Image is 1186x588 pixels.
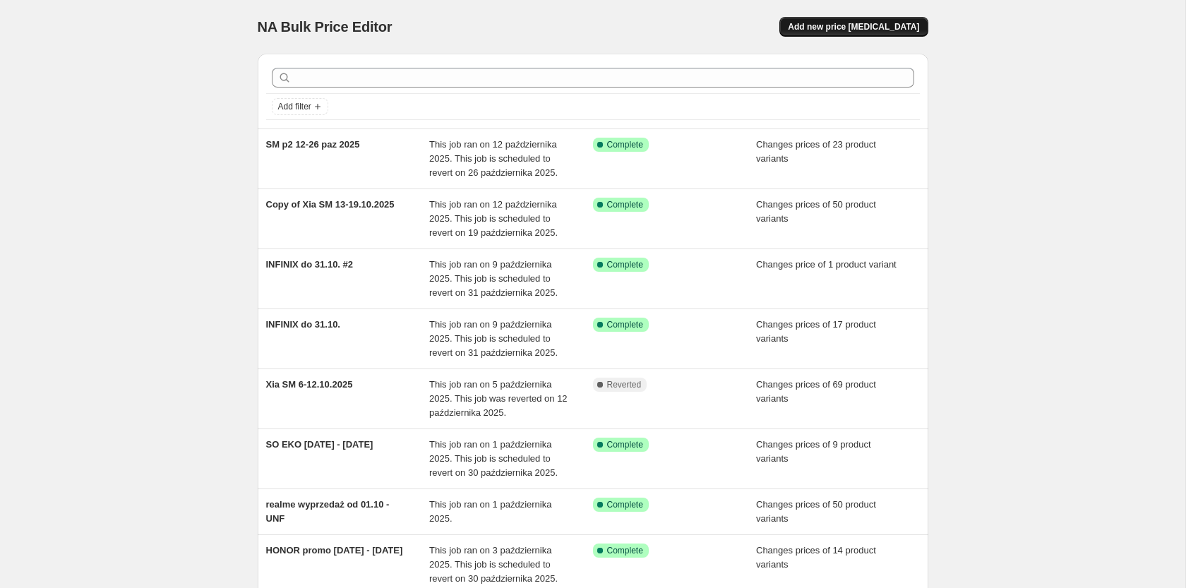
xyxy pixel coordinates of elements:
span: Changes prices of 23 product variants [756,139,876,164]
span: Changes prices of 50 product variants [756,199,876,224]
span: This job ran on 5 października 2025. This job was reverted on 12 października 2025. [429,379,568,418]
span: Changes price of 1 product variant [756,259,897,270]
span: Changes prices of 9 product variants [756,439,871,464]
span: Xia SM 6-12.10.2025 [266,379,353,390]
span: Complete [607,499,643,510]
span: This job ran on 12 października 2025. This job is scheduled to revert on 19 października 2025. [429,199,558,238]
span: This job ran on 9 października 2025. This job is scheduled to revert on 31 października 2025. [429,319,558,358]
span: Add new price [MEDICAL_DATA] [788,21,919,32]
span: Complete [607,439,643,450]
span: INFINIX do 31.10. #2 [266,259,354,270]
span: realme wyprzedaż od 01.10 - UNF [266,499,390,524]
span: This job ran on 1 października 2025. This job is scheduled to revert on 30 października 2025. [429,439,558,478]
span: Add filter [278,101,311,112]
span: Complete [607,139,643,150]
span: This job ran on 1 października 2025. [429,499,551,524]
button: Add filter [272,98,328,115]
span: Copy of Xia SM 13-19.10.2025 [266,199,395,210]
span: HONOR promo [DATE] - [DATE] [266,545,403,556]
span: This job ran on 12 października 2025. This job is scheduled to revert on 26 października 2025. [429,139,558,178]
span: Complete [607,199,643,210]
span: Changes prices of 69 product variants [756,379,876,404]
span: Complete [607,319,643,330]
span: SO EKO [DATE] - [DATE] [266,439,373,450]
span: Reverted [607,379,642,390]
span: SM p2 12-26 paz 2025 [266,139,360,150]
span: INFINIX do 31.10. [266,319,340,330]
span: Changes prices of 50 product variants [756,499,876,524]
span: Complete [607,259,643,270]
span: Changes prices of 14 product variants [756,545,876,570]
span: This job ran on 3 października 2025. This job is scheduled to revert on 30 października 2025. [429,545,558,584]
span: This job ran on 9 października 2025. This job is scheduled to revert on 31 października 2025. [429,259,558,298]
span: Changes prices of 17 product variants [756,319,876,344]
span: Complete [607,545,643,556]
button: Add new price [MEDICAL_DATA] [779,17,928,37]
span: NA Bulk Price Editor [258,19,393,35]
